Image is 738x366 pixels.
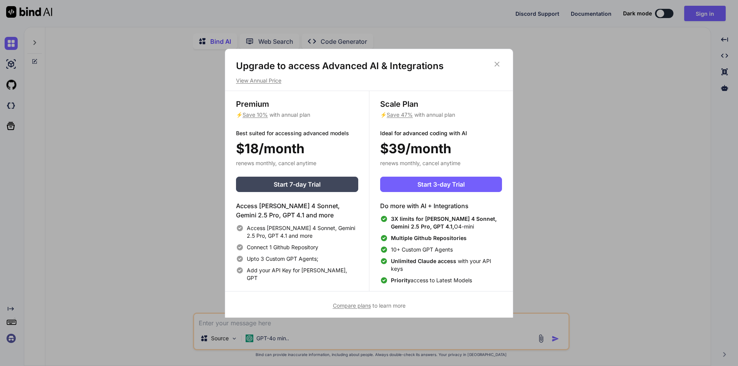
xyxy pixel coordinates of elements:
p: View Annual Price [236,77,502,84]
span: Upto 3 Custom GPT Agents; [247,255,318,263]
span: 10+ Custom GPT Agents [391,246,453,253]
span: with your API keys [391,257,502,273]
span: renews monthly, cancel anytime [236,160,316,166]
span: Connect 1 Github Repository [247,243,318,251]
span: Unlimited Claude access [391,258,458,264]
span: Compare plans [333,302,371,309]
span: Priority [391,277,411,283]
span: access to Latest Models [391,277,472,284]
span: Save 47% [387,111,413,118]
button: Start 7-day Trial [236,177,358,192]
button: Start 3-day Trial [380,177,502,192]
span: $18/month [236,139,304,158]
span: Multiple Github Repositories [391,235,467,241]
h3: Scale Plan [380,99,502,109]
span: O4-mini [391,215,502,230]
p: Best suited for accessing advanced models [236,129,358,137]
p: ⚡ with annual plan [380,111,502,119]
span: Save 10% [243,111,268,118]
h1: Upgrade to access Advanced AI & Integrations [236,60,502,72]
h4: Do more with AI + Integrations [380,201,502,210]
h3: Premium [236,99,358,109]
span: Start 7-day Trial [274,180,321,189]
p: Ideal for advanced coding with AI [380,129,502,137]
span: Access [PERSON_NAME] 4 Sonnet, Gemini 2.5 Pro, GPT 4.1 and more [247,224,358,240]
span: to learn more [333,302,406,309]
span: Add your API Key for [PERSON_NAME], GPT [247,267,358,282]
span: 3X limits for [PERSON_NAME] 4 Sonnet, Gemini 2.5 Pro, GPT 4.1, [391,215,497,230]
span: $39/month [380,139,451,158]
span: Start 3-day Trial [417,180,465,189]
h4: Access [PERSON_NAME] 4 Sonnet, Gemini 2.5 Pro, GPT 4.1 and more [236,201,358,220]
span: renews monthly, cancel anytime [380,160,460,166]
p: ⚡ with annual plan [236,111,358,119]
